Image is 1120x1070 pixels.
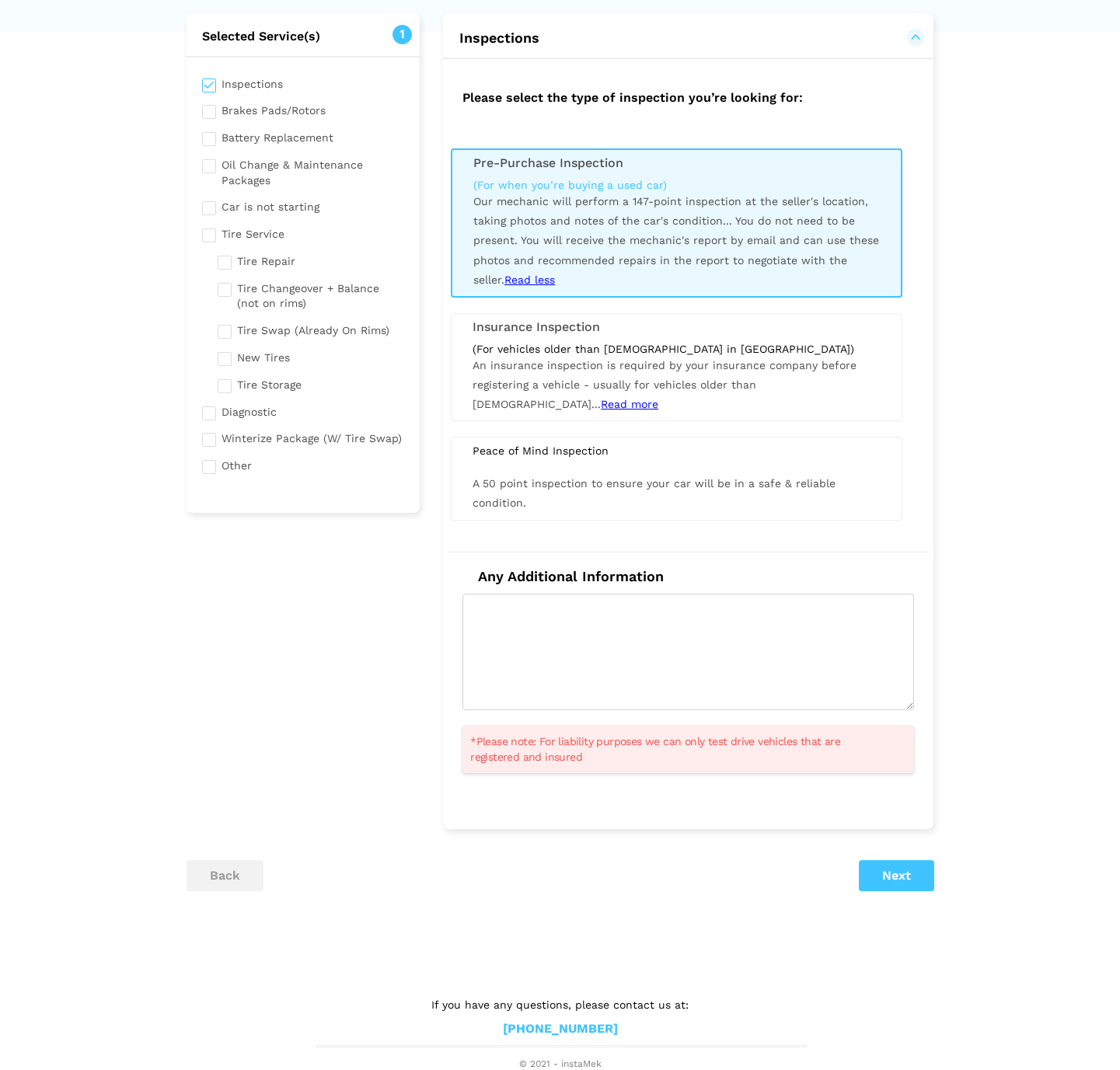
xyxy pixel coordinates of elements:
span: *Please note: For liability purposes we can only test drive vehicles that are registered and insured [470,734,887,765]
h4: Any Additional Information [462,568,914,585]
span: Our mechanic will perform a 147-point inspection at the seller's location, taking photos and note... [473,195,879,286]
span: Read more [601,398,658,410]
h3: Insurance Inspection [473,320,881,334]
span: A 50 point inspection to ensure your car will be in a safe & reliable condition. [473,477,836,509]
h3: Pre-Purchase Inspection [473,156,880,170]
div: (For when you’re buying a used car) [473,178,880,192]
span: 1 [393,25,412,44]
p: If you have any questions, please contact us at: [316,996,805,1013]
span: Read less [504,274,555,286]
span: You do not need to be present. You will receive the mechanic's report by email and can use these ... [473,214,879,286]
h2: Selected Service(s) [187,29,420,44]
a: [PHONE_NUMBER] [503,1021,618,1037]
div: Peace of Mind Inspection [461,444,892,458]
div: (For vehicles older than [DEMOGRAPHIC_DATA] in [GEOGRAPHIC_DATA]) [473,342,881,356]
button: back [187,860,263,891]
span: An insurance inspection is required by your insurance company before registering a vehicle - usua... [473,359,857,410]
h2: Please select the type of inspection you’re looking for: [447,75,930,117]
button: Inspections [459,29,918,47]
button: Next [859,860,934,891]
